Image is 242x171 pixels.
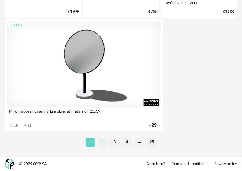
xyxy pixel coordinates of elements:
[14,124,18,128] div: 19
[23,124,27,128] span: Download icon
[149,124,161,128] div: € 99
[147,162,165,167] a: Need help?
[151,124,157,128] span: 29
[225,10,231,14] span: 10
[150,10,153,14] span: 7
[123,138,132,147] li: 4
[19,162,47,167] div: © 2025 OXP SA
[86,138,95,147] li: 1
[5,19,163,131] a: 3D HQ Miroir à poser base marbre blanc et métal noir 25x39 19 Download icon 12 €2999
[5,159,14,170] img: OXP
[147,138,156,147] li: 25
[148,10,157,14] div: € 00
[98,138,107,147] li: 2
[110,138,119,147] li: 3
[70,10,75,14] span: 19
[223,10,235,14] div: € 00
[172,162,207,167] a: Terms and conditions
[7,108,161,120] div: Miroir à poser base marbre blanc et métal noir 25x39
[8,22,24,30] div: 3D HQ
[27,124,31,128] div: 12
[215,162,237,167] a: Privacy policy
[68,10,79,14] div: € 99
